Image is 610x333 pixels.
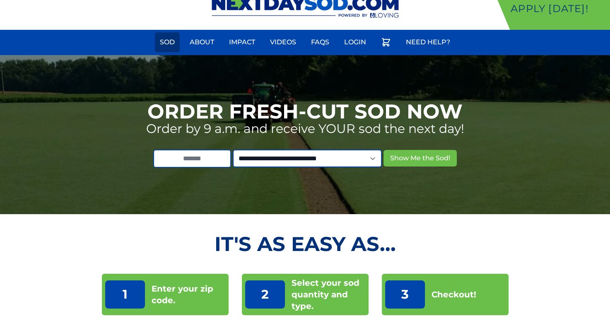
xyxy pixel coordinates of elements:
a: FAQs [306,32,334,52]
h1: Order Fresh-Cut Sod Now [147,101,463,121]
p: Order by 9 a.m. and receive YOUR sod the next day! [146,121,464,136]
a: Login [339,32,371,52]
p: 3 [385,280,425,309]
a: Sod [155,32,180,52]
p: 1 [105,280,145,309]
a: Need Help? [401,32,455,52]
p: Select your sod quantity and type. [292,277,365,312]
p: Enter your zip code. [152,283,225,306]
p: Apply [DATE]! [511,2,607,15]
h2: It's as Easy As... [102,234,509,254]
p: 2 [245,280,285,309]
a: Videos [265,32,301,52]
a: Impact [224,32,260,52]
a: About [185,32,219,52]
p: Checkout! [432,289,476,300]
button: Show Me the Sod! [383,150,457,166]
